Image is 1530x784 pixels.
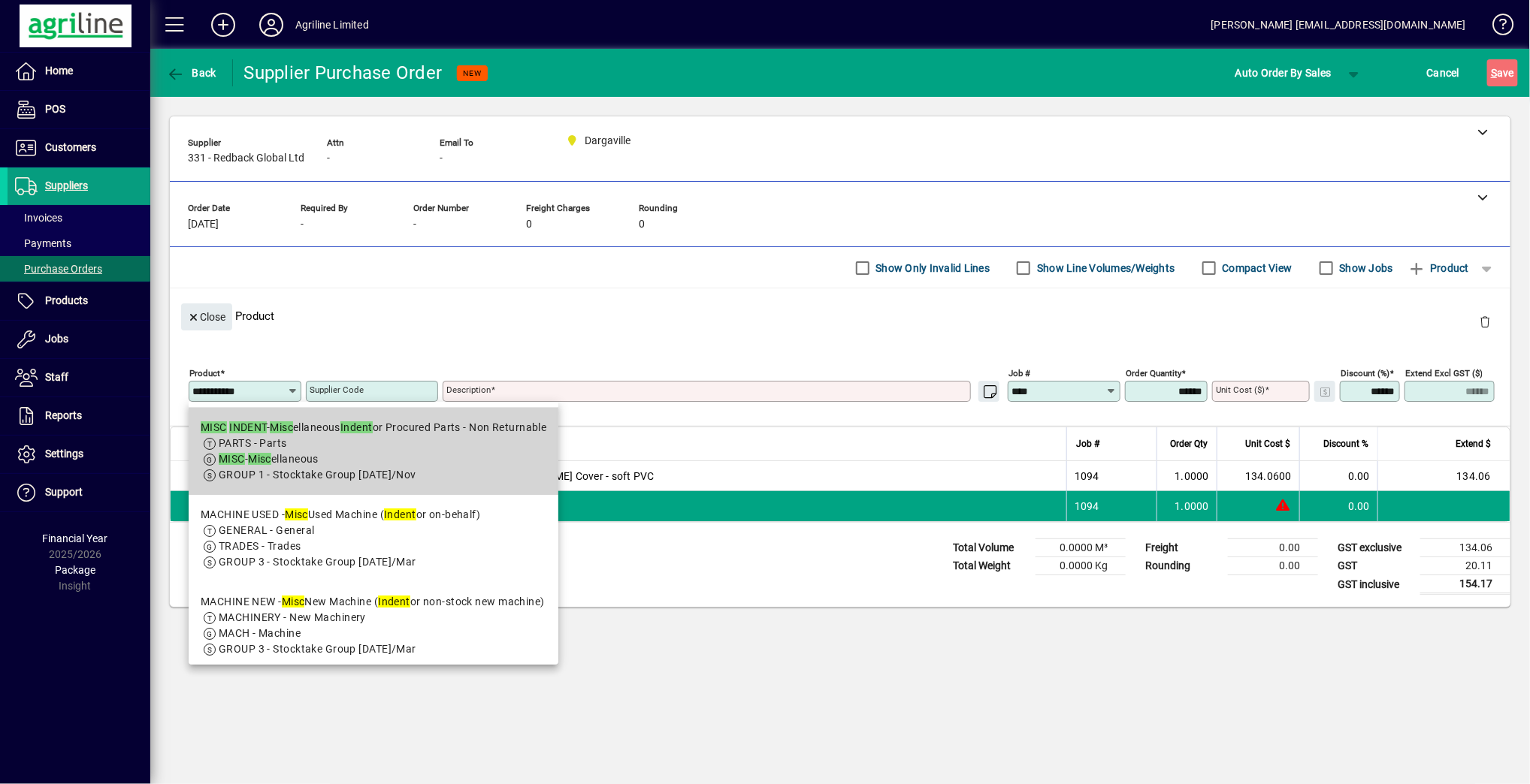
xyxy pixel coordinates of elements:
[1427,61,1460,85] span: Cancel
[1157,461,1217,491] td: 1.0000
[1228,539,1318,557] td: 0.00
[8,321,150,358] a: Jobs
[166,67,216,79] span: Back
[219,437,287,449] span: PARTS - Parts
[15,212,62,224] span: Invoices
[945,539,1036,557] td: Total Volume
[189,408,558,495] mat-option: MISC INDENT - Miscellaneous Indent or Procured Parts - Non Returnable
[8,256,150,282] a: Purchase Orders
[1323,436,1368,452] span: Discount %
[45,409,82,421] span: Reports
[187,305,226,330] span: Close
[8,436,150,473] a: Settings
[1405,368,1483,378] mat-label: Extend excl GST ($)
[45,371,68,383] span: Staff
[219,524,314,536] span: GENERAL - General
[219,643,416,655] span: GROUP 3 - Stocktake Group [DATE]/Mar
[1487,59,1518,86] button: Save
[1491,61,1514,85] span: ave
[248,453,271,465] em: Misc
[8,282,150,320] a: Products
[1491,67,1497,79] span: S
[188,152,304,164] span: 331 - Redback Global Ltd
[1420,557,1510,575] td: 20.11
[1456,436,1491,452] span: Extend $
[188,219,219,231] span: [DATE]
[1467,315,1503,328] app-page-header-button: Delete
[413,219,416,231] span: -
[1377,461,1510,491] td: 134.06
[45,486,83,498] span: Support
[15,237,71,249] span: Payments
[219,469,416,481] span: GROUP 1 - Stocktake Group [DATE]/Nov
[1330,575,1420,594] td: GST inclusive
[446,384,491,395] mat-label: Description
[1157,491,1217,521] td: 1.0000
[1034,261,1175,276] label: Show Line Volumes/Weights
[1008,368,1030,378] mat-label: Job #
[1420,539,1510,557] td: 134.06
[1170,436,1208,452] span: Order Qty
[1217,461,1299,491] td: 134.0600
[466,469,655,484] span: 3.50 [PERSON_NAME] Cover - soft PVC
[378,596,410,608] em: Indent
[1423,59,1464,86] button: Cancel
[1245,436,1290,452] span: Unit Cost $
[8,91,150,128] a: POS
[873,261,990,276] label: Show Only Invalid Lines
[219,556,416,568] span: GROUP 3 - Stocktake Group [DATE]/Mar
[8,474,150,511] a: Support
[340,421,373,433] em: Indent
[301,219,304,231] span: -
[201,420,546,436] div: - ellaneous or Procured Parts - Non Returnable
[295,13,369,37] div: Agriline Limited
[1075,469,1099,484] span: 1094
[1235,61,1332,85] span: Auto Order By Sales
[1481,3,1511,52] a: Knowledge Base
[1228,557,1318,575] td: 0.00
[1138,557,1228,575] td: Rounding
[219,627,301,639] span: MACH - Machine
[8,397,150,435] a: Reports
[247,11,295,38] button: Profile
[1076,436,1099,452] span: Job #
[45,294,88,306] span: Products
[219,453,319,465] span: - ellaneous
[45,179,88,191] span: Suppliers
[45,103,65,115] span: POS
[8,231,150,256] a: Payments
[1216,384,1265,395] mat-label: Unit Cost ($)
[170,288,1510,343] div: Product
[181,303,232,330] button: Close
[1330,557,1420,575] td: GST
[1036,539,1126,557] td: 0.0000 M³
[270,421,293,433] em: Misc
[440,152,443,164] span: -
[1420,575,1510,594] td: 154.17
[177,309,236,323] app-page-header-button: Close
[189,368,220,378] mat-label: Product
[1211,13,1466,37] div: [PERSON_NAME] [EMAIL_ADDRESS][DOMAIN_NAME]
[384,508,416,520] em: Indent
[8,129,150,167] a: Customers
[45,333,68,345] span: Jobs
[1036,557,1126,575] td: 0.0000 Kg
[219,611,366,623] span: MACHINERY - New Machinery
[45,65,73,77] span: Home
[43,532,108,544] span: Financial Year
[639,219,645,231] span: 0
[189,582,558,669] mat-option: MACHINE NEW - Misc New Machine (Indent or non-stock new machine)
[945,557,1036,575] td: Total Weight
[526,219,532,231] span: 0
[150,59,233,86] app-page-header-button: Back
[282,596,305,608] em: Misc
[189,495,558,582] mat-option: MACHINE USED - Misc Used Machine (Indent or on-behalf)
[201,594,545,610] div: MACHINE NEW - New Machine ( or non-stock new machine)
[8,359,150,397] a: Staff
[201,507,480,523] div: MACHINE USED - Used Machine ( or on-behalf)
[1220,261,1293,276] label: Compact View
[45,141,96,153] span: Customers
[201,421,227,433] em: MISC
[310,384,364,395] mat-label: Supplier Code
[15,263,102,275] span: Purchase Orders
